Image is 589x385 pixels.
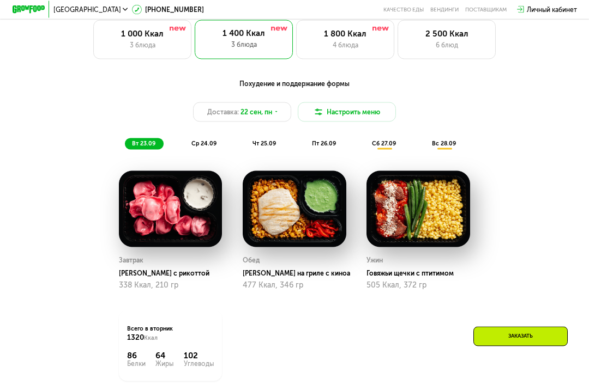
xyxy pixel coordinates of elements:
div: Личный кабинет [527,5,577,15]
div: [PERSON_NAME] с рикоттой [119,270,229,278]
span: сб 27.09 [372,140,396,147]
div: Всего в вторник [127,325,214,343]
div: 3 блюда [203,40,285,50]
div: Обед [243,254,260,267]
span: чт 25.09 [253,140,276,147]
div: Углеводы [184,360,214,367]
div: 4 блюда [305,40,386,50]
a: [PHONE_NUMBER] [132,5,204,15]
div: 1 400 Ккал [203,28,285,38]
span: Доставка: [207,107,239,117]
div: 3 блюда [102,40,183,50]
div: Говяжьи щечки с птитимом [366,270,477,278]
span: пт 26.09 [312,140,336,147]
div: поставщикам [465,7,507,13]
div: 1 800 Ккал [305,29,386,39]
div: [PERSON_NAME] на гриле с киноа [243,270,353,278]
div: Заказать [473,327,568,346]
div: 2 500 Ккал [406,29,487,39]
div: 86 [127,351,146,360]
a: Качество еды [383,7,424,13]
div: 64 [155,351,173,360]
span: 1320 [127,333,144,342]
div: 505 Ккал, 372 гр [366,281,470,290]
div: 102 [184,351,214,360]
div: 1 000 Ккал [102,29,183,39]
a: Вендинги [430,7,459,13]
button: Настроить меню [298,102,396,122]
div: Завтрак [119,254,143,267]
div: 6 блюд [406,40,487,50]
span: ср 24.09 [191,140,217,147]
span: вт 23.09 [132,140,155,147]
span: 22 сен, пн [241,107,272,117]
div: Ужин [366,254,383,267]
div: 338 Ккал, 210 гр [119,281,223,290]
div: Похудение и поддержание формы [52,79,537,89]
span: [GEOGRAPHIC_DATA] [53,7,121,13]
div: Жиры [155,360,173,367]
div: Белки [127,360,146,367]
span: Ккал [144,334,158,341]
span: вс 28.09 [432,140,456,147]
div: 477 Ккал, 346 гр [243,281,346,290]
